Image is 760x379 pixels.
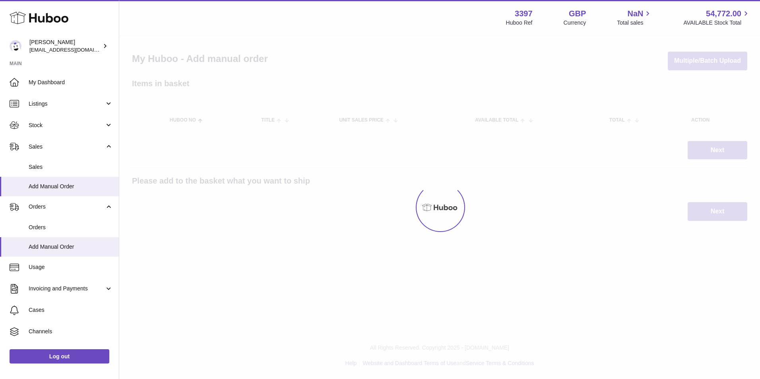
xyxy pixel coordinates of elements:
[683,8,750,27] a: 54,772.00 AVAILABLE Stock Total
[564,19,586,27] div: Currency
[29,203,105,211] span: Orders
[683,19,750,27] span: AVAILABLE Stock Total
[29,143,105,151] span: Sales
[29,100,105,108] span: Listings
[29,79,113,86] span: My Dashboard
[569,8,586,19] strong: GBP
[29,306,113,314] span: Cases
[29,328,113,335] span: Channels
[29,183,113,190] span: Add Manual Order
[29,46,117,53] span: [EMAIL_ADDRESS][DOMAIN_NAME]
[10,40,21,52] img: sales@canchema.com
[29,263,113,271] span: Usage
[617,19,652,27] span: Total sales
[29,163,113,171] span: Sales
[29,285,105,292] span: Invoicing and Payments
[29,243,113,251] span: Add Manual Order
[29,224,113,231] span: Orders
[617,8,652,27] a: NaN Total sales
[627,8,643,19] span: NaN
[29,39,101,54] div: [PERSON_NAME]
[10,349,109,364] a: Log out
[29,122,105,129] span: Stock
[515,8,533,19] strong: 3397
[706,8,741,19] span: 54,772.00
[506,19,533,27] div: Huboo Ref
